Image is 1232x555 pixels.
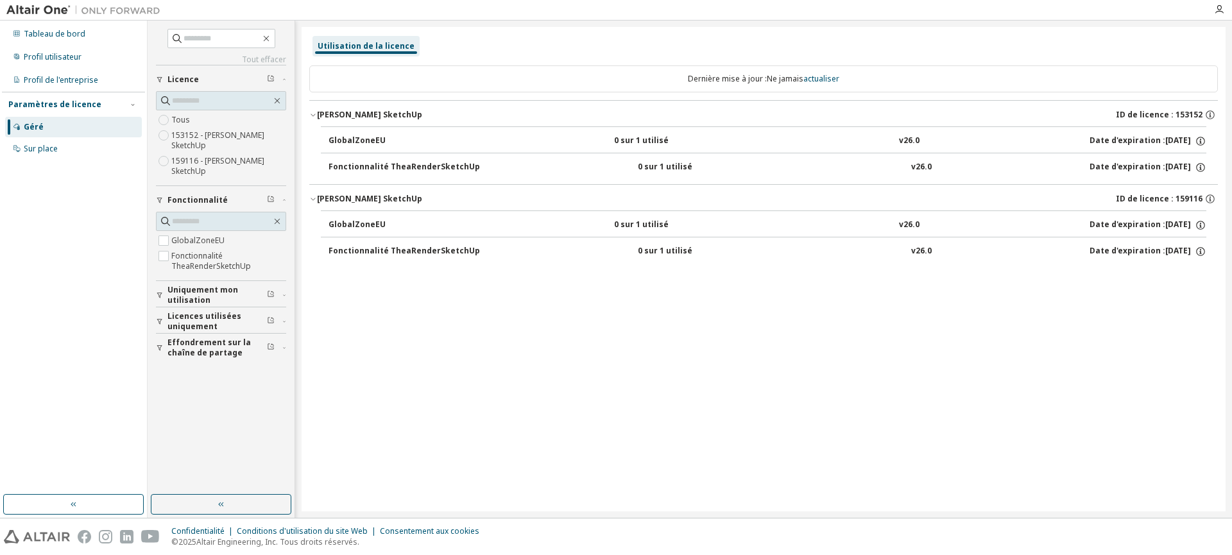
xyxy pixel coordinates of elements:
span: Effacer le filtre [267,74,275,85]
button: Licence [156,65,286,94]
button: Fonctionnalité [156,186,286,214]
button: Licences utilisées uniquement [156,307,286,336]
font: 0 sur 1 utilisé [614,219,669,230]
font: v26.0 [899,135,920,146]
font: Profil de l'entreprise [24,74,98,85]
font: actualiser [803,73,839,84]
font: [DATE] [1165,135,1191,146]
font: Ne jamais [767,73,803,84]
button: GlobalZoneEU0 sur 1 utilisév26.0Date d'expiration :[DATE] [329,127,1206,155]
font: v26.0 [911,245,932,256]
button: [PERSON_NAME] SketchUpID de licence : 159116 [309,185,1218,213]
font: Fonctionnalité TheaRenderSketchUp [329,245,480,256]
font: Confidentialité [171,525,225,536]
font: Utilisation de la licence [318,40,415,51]
img: instagram.svg [99,530,112,543]
font: 0 sur 1 utilisé [638,161,692,172]
button: Fonctionnalité TheaRenderSketchUp0 sur 1 utilisév26.0Date d'expiration :[DATE] [329,153,1206,182]
button: Effondrement sur la chaîne de partage [156,334,286,362]
font: © [171,536,178,547]
font: v26.0 [911,161,932,172]
img: linkedin.svg [120,530,133,543]
font: Consentement aux cookies [380,525,479,536]
font: Date d'expiration : [1090,135,1165,146]
span: Effacer le filtre [267,290,275,300]
button: GlobalZoneEU0 sur 1 utilisév26.0Date d'expiration :[DATE] [329,211,1206,239]
font: 2025 [178,536,196,547]
img: Altaïr Un [6,4,167,17]
font: Géré [24,121,44,132]
span: Effacer le filtre [267,195,275,205]
font: GlobalZoneEU [329,135,386,146]
img: facebook.svg [78,530,91,543]
font: ID de licence : 159116 [1116,193,1202,204]
button: Uniquement mon utilisation [156,281,286,309]
font: Date d'expiration : [1090,245,1165,256]
font: [DATE] [1165,161,1191,172]
font: 159116 - [PERSON_NAME] SketchUp [171,155,264,176]
font: Conditions d'utilisation du site Web [237,525,368,536]
font: Sur place [24,143,58,154]
font: Date d'expiration : [1090,219,1165,230]
font: Paramètres de licence [8,99,101,110]
font: Tout effacer [242,54,286,65]
span: Effacer le filtre [267,343,275,353]
font: [PERSON_NAME] SketchUp [317,109,422,120]
font: Fonctionnalité TheaRenderSketchUp [171,250,251,271]
font: [DATE] [1165,245,1191,256]
font: Effondrement sur la chaîne de partage [167,337,251,358]
font: Licence [167,74,199,85]
font: ID de licence : 153152 [1116,109,1202,120]
button: [PERSON_NAME] SketchUpID de licence : 153152 [309,101,1218,129]
font: Fonctionnalité [167,194,228,205]
font: [DATE] [1165,219,1191,230]
font: 0 sur 1 utilisé [638,245,692,256]
font: Dernière mise à jour : [688,73,767,84]
button: Fonctionnalité TheaRenderSketchUp0 sur 1 utilisév26.0Date d'expiration :[DATE] [329,237,1206,266]
font: Date d'expiration : [1090,161,1165,172]
img: altair_logo.svg [4,530,70,543]
font: 153152 - [PERSON_NAME] SketchUp [171,130,264,151]
font: GlobalZoneEU [171,235,225,246]
font: [PERSON_NAME] SketchUp [317,193,422,204]
font: Uniquement mon utilisation [167,284,238,305]
font: Licences utilisées uniquement [167,311,241,332]
span: Effacer le filtre [267,316,275,327]
font: GlobalZoneEU [329,219,386,230]
font: Fonctionnalité TheaRenderSketchUp [329,161,480,172]
font: Tous [171,114,190,125]
font: Tableau de bord [24,28,85,39]
font: 0 sur 1 utilisé [614,135,669,146]
font: Altair Engineering, Inc. Tous droits réservés. [196,536,359,547]
font: v26.0 [899,219,920,230]
img: youtube.svg [141,530,160,543]
font: Profil utilisateur [24,51,81,62]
